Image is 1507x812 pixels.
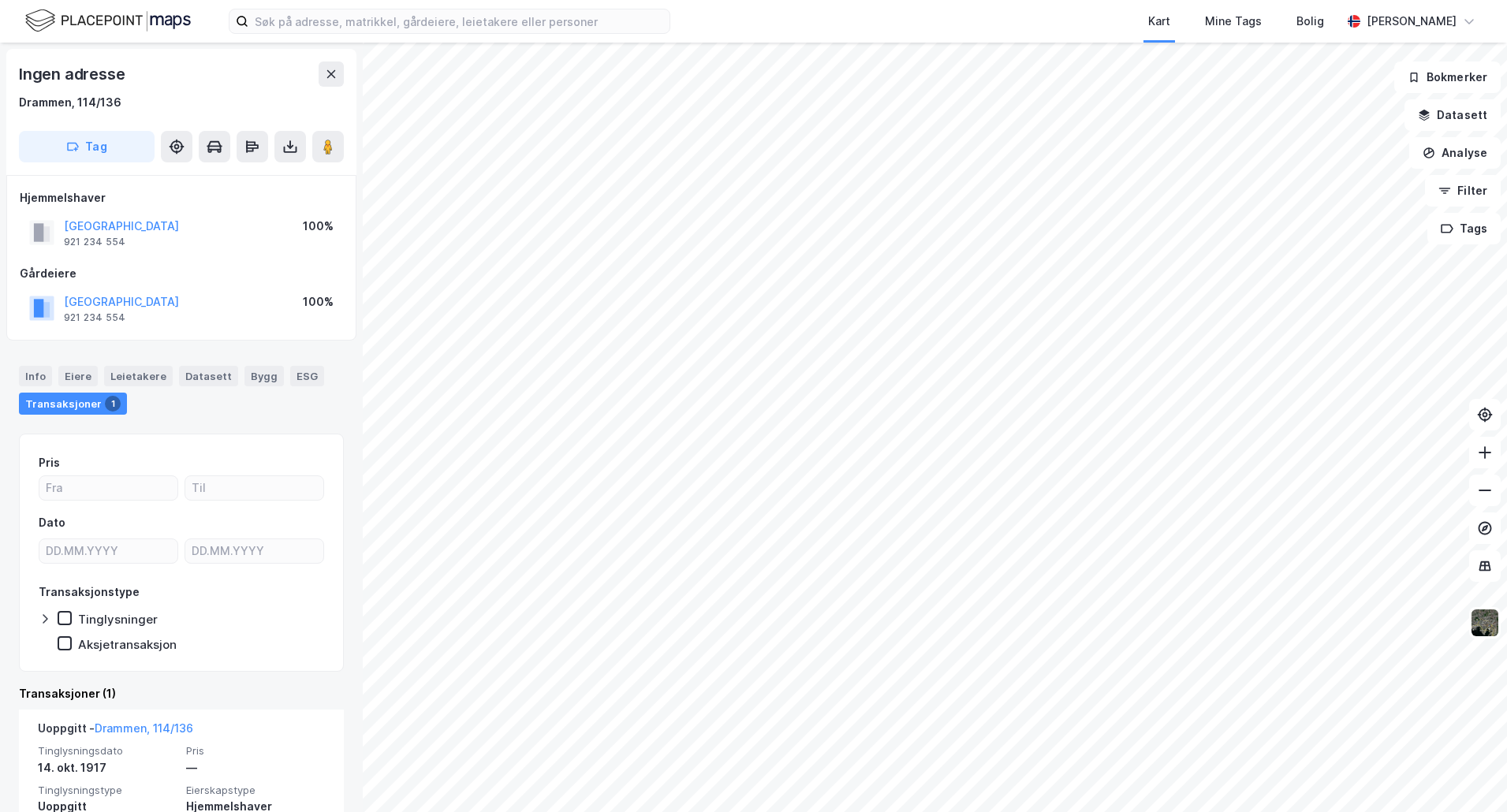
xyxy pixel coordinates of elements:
[179,366,238,386] div: Datasett
[244,366,284,386] div: Bygg
[185,476,323,500] input: Til
[186,758,325,777] div: —
[39,476,177,500] input: Fra
[1428,736,1507,812] iframe: Chat Widget
[19,393,127,415] div: Transaksjoner
[38,744,177,758] span: Tinglysningsdato
[64,311,125,324] div: 921 234 554
[58,366,98,386] div: Eiere
[1205,12,1262,31] div: Mine Tags
[303,217,334,236] div: 100%
[20,188,343,207] div: Hjemmelshaver
[290,366,324,386] div: ESG
[1409,137,1501,169] button: Analyse
[19,684,344,703] div: Transaksjoner (1)
[64,236,125,248] div: 921 234 554
[186,744,325,758] span: Pris
[1367,12,1457,31] div: [PERSON_NAME]
[38,758,177,777] div: 14. okt. 1917
[39,539,177,563] input: DD.MM.YYYY
[1394,61,1501,93] button: Bokmerker
[104,366,173,386] div: Leietakere
[38,719,193,744] div: Uoppgitt -
[185,539,323,563] input: DD.MM.YYYY
[19,93,121,112] div: Drammen, 114/136
[19,366,52,386] div: Info
[19,61,128,87] div: Ingen adresse
[1148,12,1170,31] div: Kart
[25,7,191,35] img: logo.f888ab2527a4732fd821a326f86c7f29.svg
[1470,608,1500,638] img: 9k=
[39,453,60,472] div: Pris
[1427,213,1501,244] button: Tags
[19,131,155,162] button: Tag
[1404,99,1501,131] button: Datasett
[39,583,140,602] div: Transaksjonstype
[78,612,158,627] div: Tinglysninger
[1425,175,1501,207] button: Filter
[1296,12,1324,31] div: Bolig
[248,9,670,33] input: Søk på adresse, matrikkel, gårdeiere, leietakere eller personer
[78,637,177,652] div: Aksjetransaksjon
[38,784,177,797] span: Tinglysningstype
[303,292,334,311] div: 100%
[95,721,193,735] a: Drammen, 114/136
[186,784,325,797] span: Eierskapstype
[1428,736,1507,812] div: Kontrollprogram for chat
[105,396,121,412] div: 1
[39,513,65,532] div: Dato
[20,264,343,283] div: Gårdeiere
